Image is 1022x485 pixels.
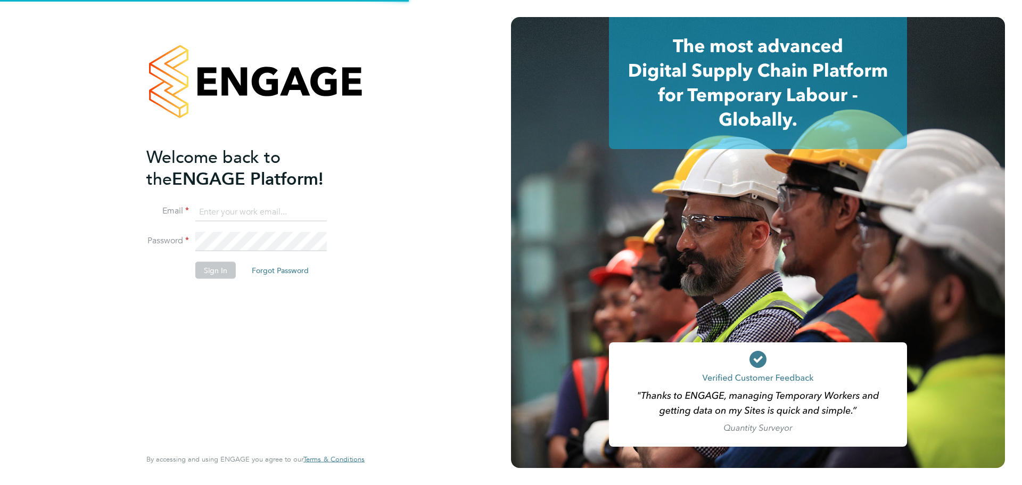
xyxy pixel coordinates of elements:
h2: ENGAGE Platform! [146,146,354,190]
span: By accessing and using ENGAGE you agree to our [146,455,365,464]
label: Email [146,205,189,217]
button: Sign In [195,262,236,279]
span: Welcome back to the [146,146,281,189]
label: Password [146,235,189,246]
button: Forgot Password [243,262,317,279]
input: Enter your work email... [195,202,327,221]
a: Terms & Conditions [303,455,365,464]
